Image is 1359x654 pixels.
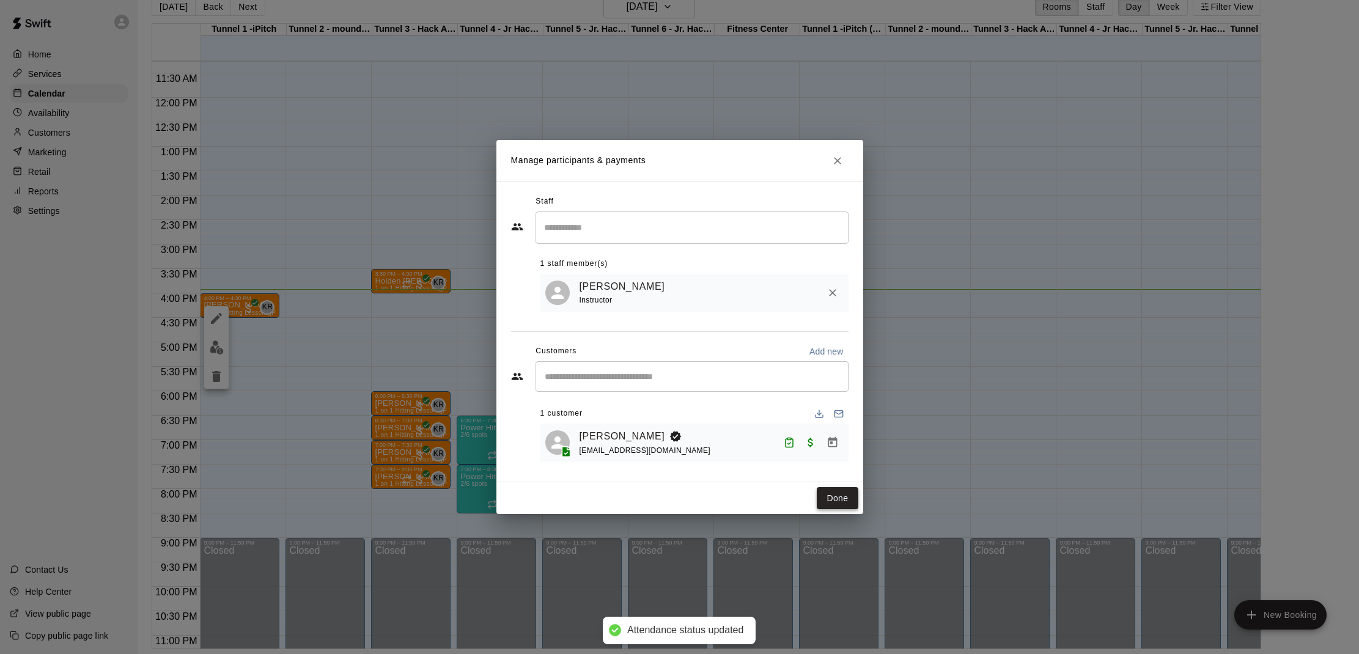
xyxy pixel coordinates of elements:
[627,624,743,637] div: Attendance status updated
[669,430,682,443] svg: Booking Owner
[829,404,849,424] button: Email participants
[800,437,822,447] span: Paid with Card
[536,192,553,211] span: Staff
[580,446,711,455] span: [EMAIL_ADDRESS][DOMAIN_NAME]
[817,487,858,510] button: Done
[545,281,570,305] div: Kevin Reeves
[536,211,849,244] div: Search staff
[779,432,800,453] button: Attended
[511,154,646,167] p: Manage participants & payments
[536,342,576,361] span: Customers
[511,221,523,233] svg: Staff
[822,432,844,454] button: Manage bookings & payment
[536,361,849,392] div: Start typing to search customers...
[827,150,849,172] button: Close
[822,282,844,304] button: Remove
[511,370,523,383] svg: Customers
[540,404,583,424] span: 1 customer
[580,428,665,444] a: [PERSON_NAME]
[809,404,829,424] button: Download list
[580,296,613,304] span: Instructor
[809,345,844,358] p: Add new
[580,279,665,295] a: [PERSON_NAME]
[545,430,570,455] div: Micah McGavran
[540,254,608,274] span: 1 staff member(s)
[805,342,849,361] button: Add new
